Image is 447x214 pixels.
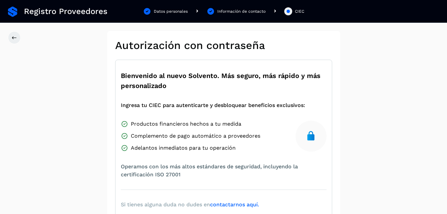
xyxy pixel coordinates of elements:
[121,201,259,209] span: Si tienes alguna duda no dudes en
[131,120,241,128] span: Productos financieros hechos a tu medida
[115,39,332,52] h2: Autorización con contraseña
[121,101,305,109] span: Ingresa tu CIEC para autenticarte y desbloquear beneficios exclusivos:
[121,163,327,179] span: Operamos con los más altos estándares de seguridad, incluyendo la certificación ISO 27001
[154,8,188,14] div: Datos personales
[295,8,304,14] div: CIEC
[131,132,260,140] span: Complemento de pago automático a proveedores
[210,201,259,208] a: contactarnos aquí.
[121,71,327,91] span: Bienvenido al nuevo Solvento. Más seguro, más rápido y más personalizado
[131,144,236,152] span: Adelantos inmediatos para tu operación
[24,7,108,16] span: Registro Proveedores
[306,131,316,141] img: secure
[217,8,266,14] div: Información de contacto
